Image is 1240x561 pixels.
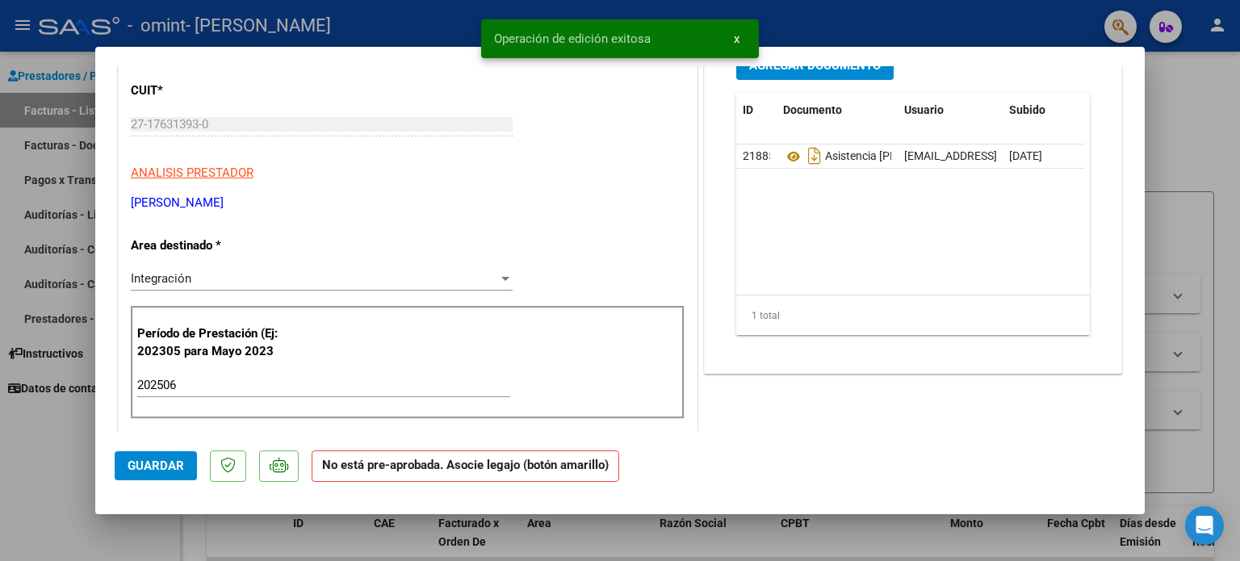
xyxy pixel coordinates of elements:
datatable-header-cell: Documento [777,93,898,128]
span: [EMAIL_ADDRESS][DOMAIN_NAME] - [PERSON_NAME] [904,149,1178,162]
datatable-header-cell: ID [736,93,777,128]
button: Guardar [115,451,197,480]
span: Documento [783,103,842,116]
span: Subido [1009,103,1045,116]
span: x [734,31,739,46]
p: CUIT [131,82,297,100]
p: Comprobante Tipo * [131,431,297,450]
p: [PERSON_NAME] [131,194,685,212]
i: Descargar documento [804,143,825,169]
span: Guardar [128,458,184,473]
datatable-header-cell: Subido [1003,93,1083,128]
span: Usuario [904,103,944,116]
strong: No está pre-aprobada. Asocie legajo (botón amarillo) [312,450,619,482]
span: 21885 [743,149,775,162]
datatable-header-cell: Acción [1083,93,1164,128]
p: Area destinado * [131,237,297,255]
span: Asistencia [PERSON_NAME] Mes [PERSON_NAME][DATE] [783,150,1111,163]
span: ID [743,103,753,116]
div: Open Intercom Messenger [1185,506,1224,545]
span: ANALISIS PRESTADOR [131,165,253,180]
div: DOCUMENTACIÓN RESPALDATORIA [705,38,1121,373]
span: [DATE] [1009,149,1042,162]
datatable-header-cell: Usuario [898,93,1003,128]
p: Período de Prestación (Ej: 202305 para Mayo 2023 [137,324,300,361]
div: 1 total [736,295,1090,336]
span: Integración [131,271,191,286]
button: x [721,24,752,53]
span: Operación de edición exitosa [494,31,651,47]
